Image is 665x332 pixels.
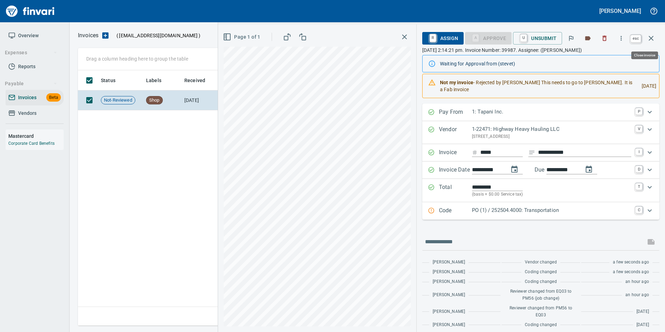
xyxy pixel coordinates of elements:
[439,183,472,198] p: Total
[580,161,597,178] button: change due date
[440,80,473,85] strong: Not my invoice
[625,292,649,299] span: an hour ago
[118,32,198,39] span: [EMAIL_ADDRESS][DOMAIN_NAME]
[422,161,659,179] div: Expand
[78,31,98,40] p: Invoices
[439,108,472,117] p: Pay From
[465,35,512,41] div: Purchase Order Item required
[422,179,659,202] div: Expand
[472,206,631,214] p: PO (1) / 252504.4000: Transportation
[598,6,643,16] button: [PERSON_NAME]
[4,3,56,19] img: Finvari
[613,259,649,266] span: a few seconds ago
[8,132,64,140] h6: Mastercard
[101,76,115,85] span: Status
[422,202,659,220] div: Expand
[614,31,629,46] button: More
[146,76,161,85] span: Labels
[635,108,642,115] a: P
[440,76,636,96] div: - Rejected by [PERSON_NAME] This needs to go to [PERSON_NAME]. It is a Fab invoice
[631,35,641,42] a: esc
[422,144,659,161] div: Expand
[439,125,472,140] p: Vendor
[2,77,60,90] button: Payable
[222,31,263,44] button: Page 1 of 1
[184,76,205,85] span: Received
[643,234,659,250] span: This records your message into the invoice and notifies anyone mentioned
[513,32,562,45] button: UUnsubmit
[422,104,659,121] div: Expand
[5,48,57,57] span: Expenses
[146,76,170,85] span: Labels
[472,133,631,140] p: [STREET_ADDRESS]
[422,47,659,54] p: [DATE] 2:14:21 pm. Invoice Number: 39987. Assignee: ([PERSON_NAME])
[519,32,556,44] span: Unsubmit
[599,7,641,15] h5: [PERSON_NAME]
[635,206,642,213] a: C
[525,322,556,329] span: Coding changed
[18,109,37,118] span: Vendors
[525,259,556,266] span: Vendor changed
[525,278,556,285] span: Coding changed
[422,121,659,144] div: Expand
[433,259,465,266] span: [PERSON_NAME]
[433,269,465,276] span: [PERSON_NAME]
[635,166,642,173] a: D
[563,31,579,46] button: Flag
[101,97,135,104] span: Not-Reviewed
[146,97,162,104] span: Shop
[433,322,465,329] span: [PERSON_NAME]
[86,55,188,62] p: Drag a column heading here to group the table
[505,288,576,302] span: Reviewer changed from EQ03 to PM56 (job change)
[433,308,465,315] span: [PERSON_NAME]
[5,79,57,88] span: Payable
[6,90,64,105] a: InvoicesBeta
[635,183,642,190] a: T
[46,94,61,102] span: Beta
[78,31,98,40] nav: breadcrumb
[635,125,642,132] a: V
[613,269,649,276] span: a few seconds ago
[6,28,64,44] a: Overview
[440,57,654,70] div: Waiting for Approval from (stevet)
[625,278,649,285] span: an hour ago
[433,278,465,285] span: [PERSON_NAME]
[433,292,465,299] span: [PERSON_NAME]
[184,76,214,85] span: Received
[224,33,260,41] span: Page 1 of 1
[428,32,458,44] span: Assign
[636,308,649,315] span: [DATE]
[472,191,631,198] p: (basis + $0.00 Service tax)
[506,161,523,178] button: change date
[472,108,631,116] p: 1: Tapani Inc.
[6,59,64,74] a: Reports
[2,46,60,59] button: Expenses
[8,141,55,146] a: Corporate Card Benefits
[18,93,37,102] span: Invoices
[525,269,556,276] span: Coding changed
[98,31,112,40] button: Upload an Invoice
[18,31,39,40] span: Overview
[535,166,568,174] p: Due
[472,125,631,133] p: 1-22471: Highway Heavy Hauling LLC
[635,148,642,155] a: I
[472,148,478,157] svg: Invoice number
[597,31,612,46] button: Discard
[112,32,200,39] p: ( )
[6,105,64,121] a: Vendors
[439,148,472,157] p: Invoice
[439,206,472,215] p: Code
[18,62,35,71] span: Reports
[580,31,595,46] button: Labels
[520,34,527,42] a: U
[636,76,656,96] div: [DATE]
[636,322,649,329] span: [DATE]
[101,76,125,85] span: Status
[430,34,436,42] a: R
[505,305,576,319] span: Reviewer changed from PM56 to EQ03
[422,32,464,45] button: RAssign
[182,90,220,110] td: [DATE]
[439,166,472,175] p: Invoice Date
